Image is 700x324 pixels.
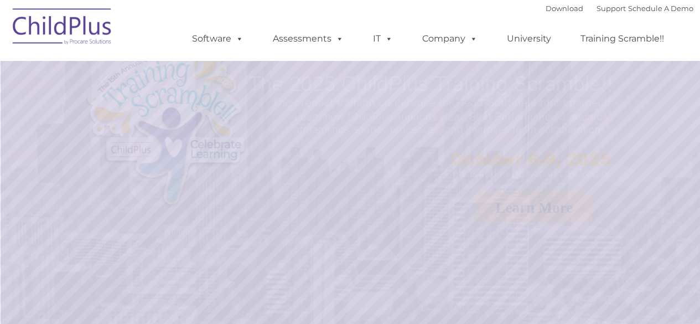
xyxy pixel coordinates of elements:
[628,4,693,13] a: Schedule A Demo
[475,192,594,223] a: Learn More
[496,28,562,50] a: University
[262,28,355,50] a: Assessments
[362,28,404,50] a: IT
[546,4,583,13] a: Download
[546,4,693,13] font: |
[7,1,118,56] img: ChildPlus by Procare Solutions
[597,4,626,13] a: Support
[569,28,675,50] a: Training Scramble!!
[411,28,489,50] a: Company
[181,28,255,50] a: Software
